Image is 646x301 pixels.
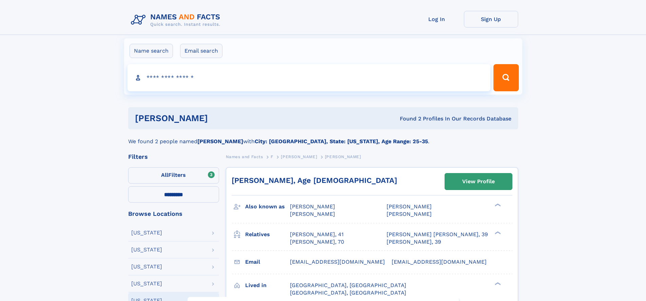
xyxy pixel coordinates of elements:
[245,256,290,268] h3: Email
[290,282,406,288] span: [GEOGRAPHIC_DATA], [GEOGRAPHIC_DATA]
[131,247,162,252] div: [US_STATE]
[131,230,162,236] div: [US_STATE]
[290,203,335,210] span: [PERSON_NAME]
[245,201,290,212] h3: Also known as
[245,280,290,291] h3: Lived in
[493,230,501,235] div: ❯
[387,231,488,238] a: [PERSON_NAME] [PERSON_NAME], 39
[290,238,344,246] a: [PERSON_NAME], 70
[281,152,317,161] a: [PERSON_NAME]
[128,154,219,160] div: Filters
[493,281,501,286] div: ❯
[410,11,464,27] a: Log In
[290,289,406,296] span: [GEOGRAPHIC_DATA], [GEOGRAPHIC_DATA]
[130,44,173,58] label: Name search
[271,154,273,159] span: F
[387,238,441,246] a: [PERSON_NAME], 39
[493,64,518,91] button: Search Button
[290,231,344,238] a: [PERSON_NAME], 41
[128,11,226,29] img: Logo Names and Facts
[226,152,263,161] a: Names and Facts
[493,203,501,207] div: ❯
[271,152,273,161] a: F
[255,138,428,145] b: City: [GEOGRAPHIC_DATA], State: [US_STATE], Age Range: 25-35
[290,259,385,265] span: [EMAIL_ADDRESS][DOMAIN_NAME]
[135,114,304,123] h1: [PERSON_NAME]
[180,44,222,58] label: Email search
[281,154,317,159] span: [PERSON_NAME]
[445,173,512,190] a: View Profile
[464,11,518,27] a: Sign Up
[128,64,491,91] input: search input
[245,229,290,240] h3: Relatives
[128,211,219,217] div: Browse Locations
[387,211,432,217] span: [PERSON_NAME]
[387,203,432,210] span: [PERSON_NAME]
[197,138,243,145] b: [PERSON_NAME]
[232,176,397,185] a: [PERSON_NAME], Age [DEMOGRAPHIC_DATA]
[128,167,219,184] label: Filters
[392,259,487,265] span: [EMAIL_ADDRESS][DOMAIN_NAME]
[161,172,168,178] span: All
[304,115,511,123] div: Found 2 Profiles In Our Records Database
[128,129,518,146] div: We found 2 people named with .
[325,154,361,159] span: [PERSON_NAME]
[290,211,335,217] span: [PERSON_NAME]
[462,174,495,189] div: View Profile
[131,281,162,286] div: [US_STATE]
[131,264,162,269] div: [US_STATE]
